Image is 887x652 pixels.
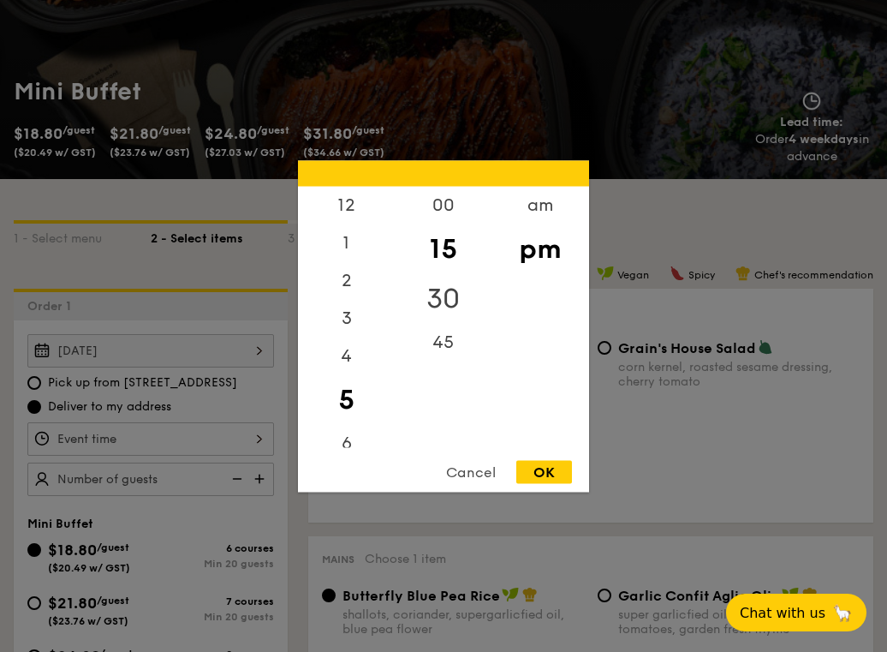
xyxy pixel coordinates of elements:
[298,374,395,424] div: 5
[298,224,395,261] div: 1
[491,224,588,273] div: pm
[298,299,395,337] div: 3
[516,460,572,483] div: OK
[429,460,513,483] div: Cancel
[298,261,395,299] div: 2
[395,323,491,361] div: 45
[740,605,825,621] span: Chat with us
[832,603,853,623] span: 🦙
[298,186,395,224] div: 12
[726,594,866,631] button: Chat with us🦙
[491,186,588,224] div: am
[395,186,491,224] div: 00
[395,273,491,323] div: 30
[298,424,395,462] div: 6
[395,224,491,273] div: 15
[298,337,395,374] div: 4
